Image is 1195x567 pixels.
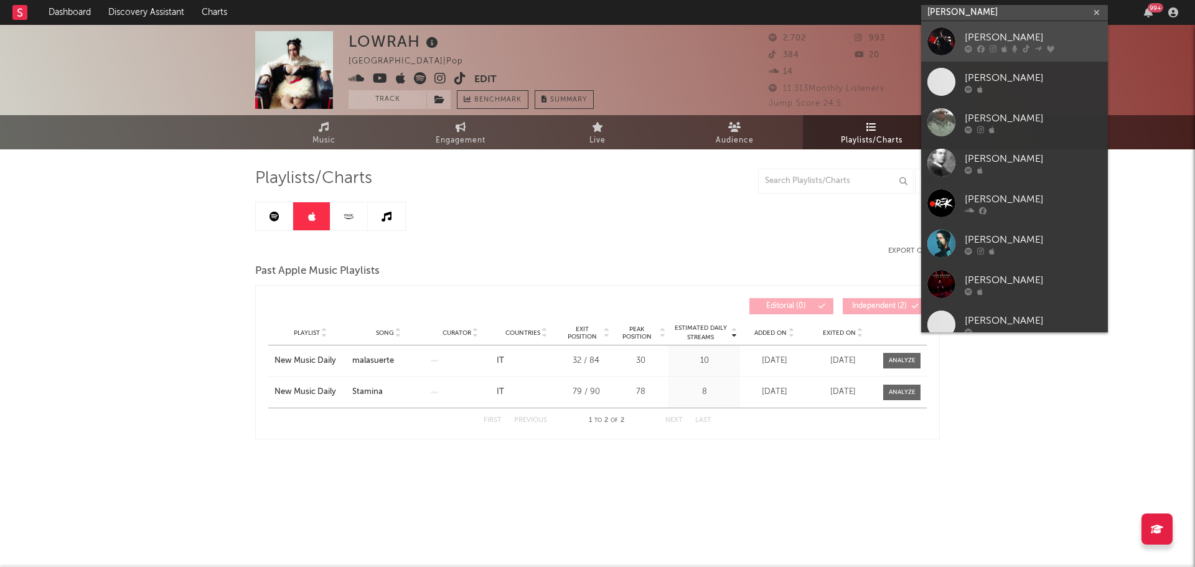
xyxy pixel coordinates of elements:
[769,34,806,42] span: 2.702
[274,355,346,367] a: New Music Daily
[436,133,485,148] span: Engagement
[474,93,522,108] span: Benchmark
[965,70,1102,85] div: [PERSON_NAME]
[550,96,587,103] span: Summary
[695,417,711,424] button: Last
[965,232,1102,247] div: [PERSON_NAME]
[616,355,665,367] div: 30
[758,169,914,194] input: Search Playlists/Charts
[888,247,940,255] button: Export CSV
[594,418,602,423] span: to
[743,386,805,398] div: [DATE]
[743,355,805,367] div: [DATE]
[921,21,1108,62] a: [PERSON_NAME]
[255,171,372,186] span: Playlists/Charts
[843,298,927,314] button: Independent(2)
[616,386,665,398] div: 78
[672,386,737,398] div: 8
[921,304,1108,345] a: [PERSON_NAME]
[563,386,609,398] div: 79 / 90
[855,51,879,59] span: 20
[921,143,1108,183] a: [PERSON_NAME]
[965,313,1102,328] div: [PERSON_NAME]
[563,355,609,367] div: 32 / 84
[965,30,1102,45] div: [PERSON_NAME]
[376,329,394,337] span: Song
[611,418,618,423] span: of
[484,417,502,424] button: First
[1148,3,1163,12] div: 99 +
[1144,7,1153,17] button: 99+
[754,329,787,337] span: Added On
[572,413,640,428] div: 1 2 2
[349,90,426,109] button: Track
[965,192,1102,207] div: [PERSON_NAME]
[965,111,1102,126] div: [PERSON_NAME]
[855,34,885,42] span: 993
[921,183,1108,223] a: [PERSON_NAME]
[769,85,884,93] span: 11.313 Monthly Listeners
[769,100,841,108] span: Jump Score: 24.5
[457,90,528,109] a: Benchmark
[666,115,803,149] a: Audience
[505,329,540,337] span: Countries
[921,223,1108,264] a: [PERSON_NAME]
[851,302,908,310] span: Independent ( 2 )
[392,115,529,149] a: Engagement
[672,324,729,342] span: Estimated Daily Streams
[589,133,606,148] span: Live
[921,62,1108,102] a: [PERSON_NAME]
[255,115,392,149] a: Music
[965,273,1102,288] div: [PERSON_NAME]
[497,357,504,365] a: IT
[749,298,833,314] button: Editorial(0)
[921,5,1108,21] input: Search for artists
[352,386,424,398] a: Stamina
[769,51,799,59] span: 384
[803,115,940,149] a: Playlists/Charts
[965,151,1102,166] div: [PERSON_NAME]
[529,115,666,149] a: Live
[497,388,504,396] a: IT
[474,72,497,88] button: Edit
[665,417,683,424] button: Next
[255,264,380,279] span: Past Apple Music Playlists
[352,355,424,367] a: malasuerte
[294,329,320,337] span: Playlist
[757,302,815,310] span: Editorial ( 0 )
[616,326,658,340] span: Peak Position
[349,54,477,69] div: [GEOGRAPHIC_DATA] | Pop
[563,326,602,340] span: Exit Position
[921,264,1108,304] a: [PERSON_NAME]
[535,90,594,109] button: Summary
[769,68,793,76] span: 14
[812,386,874,398] div: [DATE]
[312,133,335,148] span: Music
[823,329,856,337] span: Exited On
[443,329,471,337] span: Curator
[349,31,441,52] div: LOWRAH
[841,133,902,148] span: Playlists/Charts
[274,386,346,398] a: New Music Daily
[514,417,547,424] button: Previous
[716,133,754,148] span: Audience
[921,102,1108,143] a: [PERSON_NAME]
[812,355,874,367] div: [DATE]
[672,355,737,367] div: 10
